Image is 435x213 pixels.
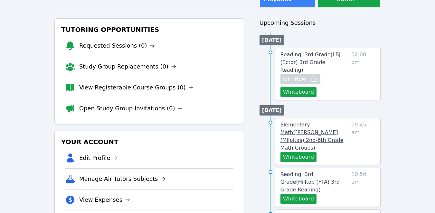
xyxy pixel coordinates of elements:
button: Whiteboard [280,194,317,204]
a: Edit Profile [79,153,118,162]
h3: Your Account [60,136,239,148]
span: 09:45 am [351,121,375,162]
a: Study Group Replacements (0) [79,62,176,71]
button: Join Now [280,74,320,84]
span: Reading: 3rd Grade ( LBJ (Ector) 3rd Grade Reading ) [280,51,341,73]
span: Join Now [283,75,306,83]
li: [DATE] [260,105,284,116]
span: Elementary Math ( [PERSON_NAME] (Milpitas) 2nd-6th Grade Math Groups ) [280,122,344,151]
a: Requested Sessions (0) [79,41,155,50]
a: Reading: 3rd Grade(LBJ (Ector) 3rd Grade Reading) [280,51,349,74]
li: [DATE] [260,35,284,45]
a: Open Study Group Invitations (0) [79,104,183,113]
h3: Upcoming Sessions [260,18,381,27]
span: 10:50 am [351,171,375,204]
a: Manage Air Tutors Subjects [79,174,166,183]
span: 02:00 pm [351,51,375,97]
h3: Tutoring Opportunities [60,24,239,35]
a: View Expenses [79,195,130,204]
button: Whiteboard [280,152,317,162]
a: Reading: 3rd Grade(Hilltop (FTA) 3rd Grade Reading) [280,171,349,194]
button: Whiteboard [280,87,317,97]
span: Reading: 3rd Grade ( Hilltop (FTA) 3rd Grade Reading ) [280,171,340,193]
a: View Registerable Course Groups (0) [79,83,194,92]
a: Elementary Math([PERSON_NAME] (Milpitas) 2nd-6th Grade Math Groups) [280,121,349,152]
